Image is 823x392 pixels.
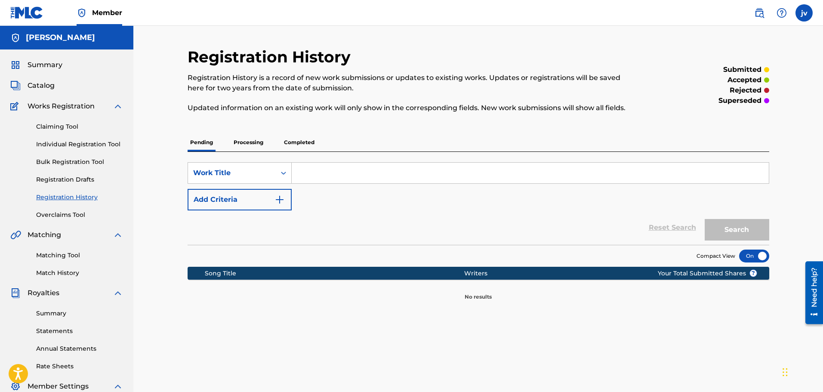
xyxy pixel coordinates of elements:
div: Writers [464,269,685,278]
img: Royalties [10,288,21,298]
a: Registration Drafts [36,175,123,184]
iframe: Chat Widget [780,351,823,392]
p: Registration History is a record of new work submissions or updates to existing works. Updates or... [188,73,635,93]
a: Registration History [36,193,123,202]
p: Completed [281,133,317,151]
img: expand [113,101,123,111]
a: Bulk Registration Tool [36,157,123,167]
p: submitted [723,65,761,75]
a: Statements [36,327,123,336]
a: Annual Statements [36,344,123,353]
span: Member Settings [28,381,89,392]
div: Song Title [205,269,464,278]
img: Member Settings [10,381,21,392]
a: Individual Registration Tool [36,140,123,149]
img: expand [113,230,123,240]
span: Member [92,8,122,18]
div: Drag [783,359,788,385]
img: help [777,8,787,18]
a: Summary [36,309,123,318]
p: Updated information on an existing work will only show in the corresponding fields. New work subm... [188,103,635,113]
img: Catalog [10,80,21,91]
img: Works Registration [10,101,22,111]
a: Rate Sheets [36,362,123,371]
span: Royalties [28,288,59,298]
span: Compact View [697,252,735,260]
a: SummarySummary [10,60,62,70]
a: CatalogCatalog [10,80,55,91]
img: expand [113,381,123,392]
span: Summary [28,60,62,70]
h5: Jimmy Veliz [26,33,95,43]
span: ? [750,270,757,277]
h2: Registration History [188,47,355,67]
a: Matching Tool [36,251,123,260]
a: Claiming Tool [36,122,123,131]
img: Summary [10,60,21,70]
iframe: Resource Center [799,258,823,327]
div: Help [773,4,790,22]
span: Matching [28,230,61,240]
p: rejected [730,85,761,96]
span: Catalog [28,80,55,91]
p: Processing [231,133,266,151]
a: Public Search [751,4,768,22]
span: Works Registration [28,101,95,111]
div: Work Title [193,168,271,178]
span: Your Total Submitted Shares [658,269,757,278]
p: Pending [188,133,216,151]
button: Add Criteria [188,189,292,210]
img: expand [113,288,123,298]
p: No results [465,283,492,301]
img: MLC Logo [10,6,43,19]
a: Match History [36,269,123,278]
img: search [754,8,764,18]
p: accepted [727,75,761,85]
div: User Menu [795,4,813,22]
a: Overclaims Tool [36,210,123,219]
img: Top Rightsholder [77,8,87,18]
form: Search Form [188,162,769,245]
p: superseded [718,96,761,106]
img: Accounts [10,33,21,43]
img: 9d2ae6d4665cec9f34b9.svg [274,194,285,205]
img: Matching [10,230,21,240]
